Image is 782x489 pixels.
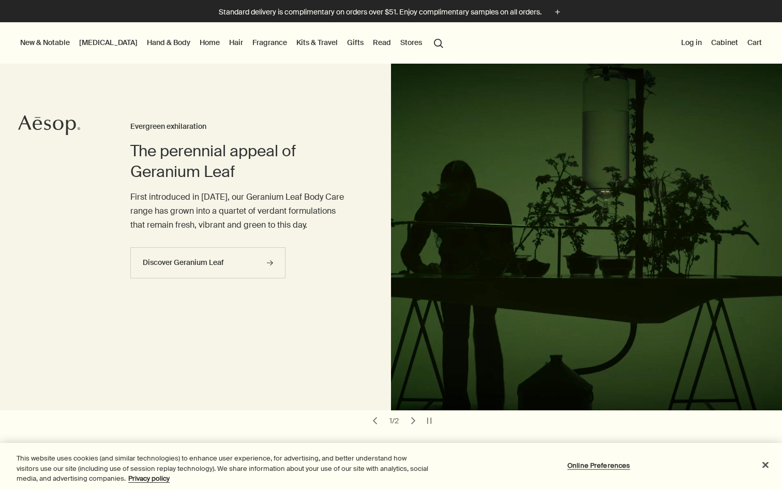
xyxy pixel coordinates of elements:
a: [MEDICAL_DATA] [77,36,140,49]
a: Cabinet [709,36,740,49]
nav: supplementary [679,22,764,64]
a: Kits & Travel [294,36,340,49]
button: Open search [429,33,448,52]
button: next slide [406,413,420,428]
button: Standard delivery is complimentary on orders over $51. Enjoy complimentary samples on all orders. [219,6,563,18]
p: First introduced in [DATE], our Geranium Leaf Body Care range has grown into a quartet of verdant... [130,190,350,232]
button: previous slide [368,413,382,428]
button: Cart [745,36,764,49]
button: Stores [398,36,424,49]
a: Discover Geranium Leaf [130,247,285,278]
button: Log in [679,36,704,49]
h3: Evergreen exhilaration [130,121,350,133]
button: Online Preferences, Opens the preference center dialog [566,455,631,476]
a: Home [198,36,222,49]
button: pause [422,413,437,428]
a: Read [371,36,393,49]
h2: The perennial appeal of Geranium Leaf [130,141,350,182]
button: Close [754,453,777,476]
svg: Aesop [18,115,80,136]
a: Gifts [345,36,366,49]
div: This website uses cookies (and similar technologies) to enhance user experience, for advertising,... [17,453,430,484]
button: New & Notable [18,36,72,49]
a: Hair [227,36,245,49]
a: Fragrance [250,36,289,49]
div: 1 / 2 [386,416,402,425]
p: Standard delivery is complimentary on orders over $51. Enjoy complimentary samples on all orders. [219,7,542,18]
a: Hand & Body [145,36,192,49]
a: Aesop [18,115,80,138]
a: More information about your privacy, opens in a new tab [128,474,170,483]
nav: primary [18,22,448,64]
